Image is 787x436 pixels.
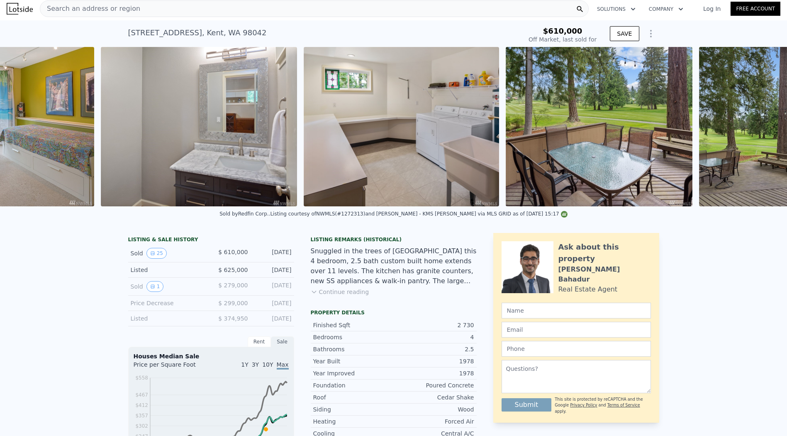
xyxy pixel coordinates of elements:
div: Off Market, last sold for [529,35,597,44]
div: Roof [313,393,394,402]
div: Sold by Redfin Corp. . [219,211,270,217]
div: 2 730 [394,321,474,329]
button: Show Options [643,25,659,42]
div: Listing Remarks (Historical) [311,236,477,243]
div: Finished Sqft [313,321,394,329]
div: [DATE] [255,299,292,307]
div: Rent [248,336,271,347]
tspan: $302 [135,423,148,429]
a: Log In [693,5,731,13]
div: This site is protected by reCAPTCHA and the Google and apply. [555,397,651,414]
span: $ 610,000 [218,249,248,255]
div: Bedrooms [313,333,394,341]
input: Email [502,322,651,338]
a: Terms of Service [607,403,640,407]
div: Listed [131,314,205,323]
div: Wood [394,405,474,414]
div: Real Estate Agent [558,284,618,294]
div: Heating [313,417,394,426]
span: $ 279,000 [218,282,248,289]
input: Phone [502,341,651,357]
div: [DATE] [255,248,292,259]
div: Houses Median Sale [134,352,289,360]
button: View historical data [146,248,167,259]
div: Bathrooms [313,345,394,353]
span: $ 374,950 [218,315,248,322]
div: [DATE] [255,266,292,274]
button: View historical data [146,281,164,292]
img: Lotside [7,3,33,15]
img: NWMLS Logo [561,211,568,218]
div: Price Decrease [131,299,205,307]
a: Free Account [731,2,780,16]
button: Solutions [590,2,642,17]
img: Sale: 118001200 Parcel: 97867945 [506,47,692,206]
div: [DATE] [255,314,292,323]
img: Sale: 118001200 Parcel: 97867945 [304,47,499,206]
div: [PERSON_NAME] Bahadur [558,265,651,284]
div: Snuggled in the trees of [GEOGRAPHIC_DATA] this 4 bedroom, 2.5 bath custom built home extends ove... [311,246,477,286]
span: 1Y [241,361,248,368]
div: Foundation [313,381,394,389]
div: Year Built [313,357,394,365]
div: Sale [271,336,294,347]
span: 3Y [252,361,259,368]
div: Property details [311,309,477,316]
tspan: $467 [135,392,148,398]
div: Listing courtesy of NWMLS (#1272313) and [PERSON_NAME] - KMS [PERSON_NAME] via MLS GRID as of [DA... [270,211,567,217]
div: LISTING & SALE HISTORY [128,236,294,245]
div: 1978 [394,369,474,377]
button: Company [642,2,690,17]
span: $ 625,000 [218,267,248,273]
div: 1978 [394,357,474,365]
button: Continue reading [311,288,369,296]
button: SAVE [610,26,639,41]
span: $610,000 [543,27,582,35]
div: 4 [394,333,474,341]
div: Forced Air [394,417,474,426]
div: [DATE] [255,281,292,292]
span: Search an address or region [40,4,140,14]
tspan: $412 [135,402,148,408]
div: Sold [131,281,205,292]
div: Ask about this property [558,241,651,265]
span: Max [277,361,289,370]
div: Sold [131,248,205,259]
tspan: $558 [135,375,148,381]
input: Name [502,303,651,318]
img: Sale: 118001200 Parcel: 97867945 [101,47,297,206]
button: Submit [502,398,552,412]
span: 10Y [262,361,273,368]
div: 2.5 [394,345,474,353]
div: Siding [313,405,394,414]
div: Cedar Shake [394,393,474,402]
div: Poured Concrete [394,381,474,389]
div: [STREET_ADDRESS] , Kent , WA 98042 [128,27,267,39]
div: Year Improved [313,369,394,377]
span: $ 299,000 [218,300,248,306]
div: Listed [131,266,205,274]
div: Price per Square Foot [134,360,211,374]
a: Privacy Policy [570,403,597,407]
tspan: $357 [135,413,148,419]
